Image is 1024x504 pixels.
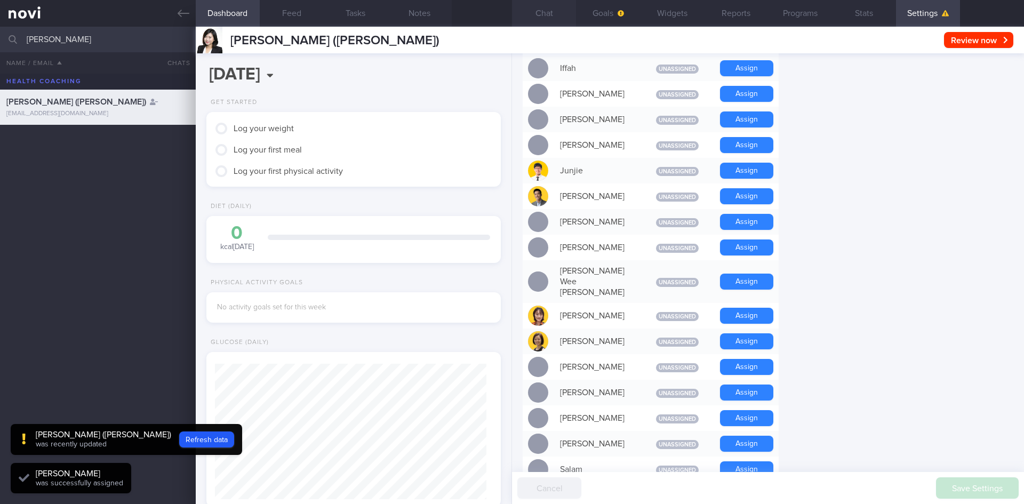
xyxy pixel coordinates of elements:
button: Review now [944,32,1013,48]
div: [PERSON_NAME] [36,468,123,479]
button: Assign [720,410,773,426]
button: Chats [153,52,196,74]
div: 0 [217,224,257,243]
span: Unassigned [656,167,699,176]
span: [PERSON_NAME] ([PERSON_NAME]) [230,34,439,47]
div: [PERSON_NAME] [555,134,640,156]
div: [PERSON_NAME] [555,237,640,258]
div: Diet (Daily) [206,203,252,211]
span: Unassigned [656,312,699,321]
div: [EMAIL_ADDRESS][DOMAIN_NAME] [6,110,189,118]
div: [PERSON_NAME] ([PERSON_NAME]) [36,429,171,440]
button: Assign [720,111,773,127]
div: [PERSON_NAME] [555,331,640,352]
span: was successfully assigned [36,479,123,487]
div: [PERSON_NAME] [555,356,640,378]
div: Iffah [555,58,640,79]
button: Assign [720,333,773,349]
button: Assign [720,214,773,230]
span: Unassigned [656,193,699,202]
span: Unassigned [656,244,699,253]
span: Unassigned [656,338,699,347]
span: Unassigned [656,363,699,372]
div: Junjie [555,160,640,181]
span: was recently updated [36,441,107,448]
button: Assign [720,86,773,102]
div: [PERSON_NAME] Wee [PERSON_NAME] [555,260,640,303]
button: Assign [720,274,773,290]
div: [PERSON_NAME] [555,305,640,326]
button: Assign [720,385,773,401]
span: Unassigned [656,65,699,74]
span: Unassigned [656,116,699,125]
button: Refresh data [179,431,234,447]
button: Assign [720,436,773,452]
button: Assign [720,359,773,375]
span: Unassigned [656,218,699,227]
div: [PERSON_NAME] [555,186,640,207]
div: kcal [DATE] [217,224,257,252]
button: Assign [720,60,773,76]
button: Assign [720,163,773,179]
div: [PERSON_NAME] [555,433,640,454]
button: Assign [720,137,773,153]
div: [PERSON_NAME] [555,83,640,105]
span: Unassigned [656,90,699,99]
span: [PERSON_NAME] ([PERSON_NAME]) [6,98,146,106]
div: Salam [555,459,640,480]
span: Unassigned [656,389,699,398]
div: Get Started [206,99,257,107]
div: [PERSON_NAME] [555,382,640,403]
button: Assign [720,461,773,477]
div: [PERSON_NAME] [555,407,640,429]
span: Unassigned [656,278,699,287]
button: Assign [720,308,773,324]
span: Unassigned [656,466,699,475]
span: Unassigned [656,440,699,449]
button: Assign [720,239,773,255]
div: [PERSON_NAME] [555,109,640,130]
div: No activity goals set for this week [217,303,490,313]
button: Assign [720,188,773,204]
span: Unassigned [656,141,699,150]
div: [PERSON_NAME] [555,211,640,233]
span: Unassigned [656,414,699,423]
div: Physical Activity Goals [206,279,303,287]
div: Glucose (Daily) [206,339,269,347]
